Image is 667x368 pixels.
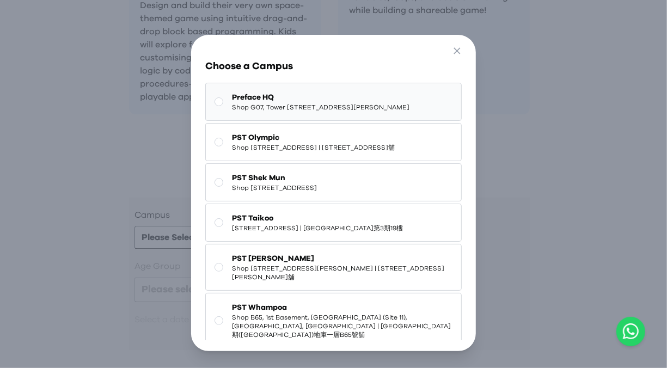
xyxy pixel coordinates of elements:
[205,123,461,161] button: PST OlympicShop [STREET_ADDRESS] | [STREET_ADDRESS]舖
[205,59,461,74] h3: Choose a Campus
[232,173,317,183] span: PST Shek Mun
[232,224,403,232] span: [STREET_ADDRESS] | [GEOGRAPHIC_DATA]第3期19樓
[205,83,461,121] button: Preface HQShop G07, Tower [STREET_ADDRESS][PERSON_NAME]
[232,92,409,103] span: Preface HQ
[232,253,452,264] span: PST [PERSON_NAME]
[232,183,317,192] span: Shop [STREET_ADDRESS]
[232,302,452,313] span: PST Whampoa
[232,213,403,224] span: PST Taikoo
[232,103,409,112] span: Shop G07, Tower [STREET_ADDRESS][PERSON_NAME]
[205,244,461,291] button: PST [PERSON_NAME]Shop [STREET_ADDRESS][PERSON_NAME] | [STREET_ADDRESS][PERSON_NAME]舖
[205,293,461,348] button: PST WhampoaShop B65, 1st Basement, [GEOGRAPHIC_DATA] (Site 11), [GEOGRAPHIC_DATA], [GEOGRAPHIC_DA...
[232,132,395,143] span: PST Olympic
[232,143,395,152] span: Shop [STREET_ADDRESS] | [STREET_ADDRESS]舖
[205,204,461,242] button: PST Taikoo[STREET_ADDRESS] | [GEOGRAPHIC_DATA]第3期19樓
[205,163,461,201] button: PST Shek MunShop [STREET_ADDRESS]
[232,313,452,339] span: Shop B65, 1st Basement, [GEOGRAPHIC_DATA] (Site 11), [GEOGRAPHIC_DATA], [GEOGRAPHIC_DATA] | [GEOG...
[232,264,452,281] span: Shop [STREET_ADDRESS][PERSON_NAME] | [STREET_ADDRESS][PERSON_NAME]舖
